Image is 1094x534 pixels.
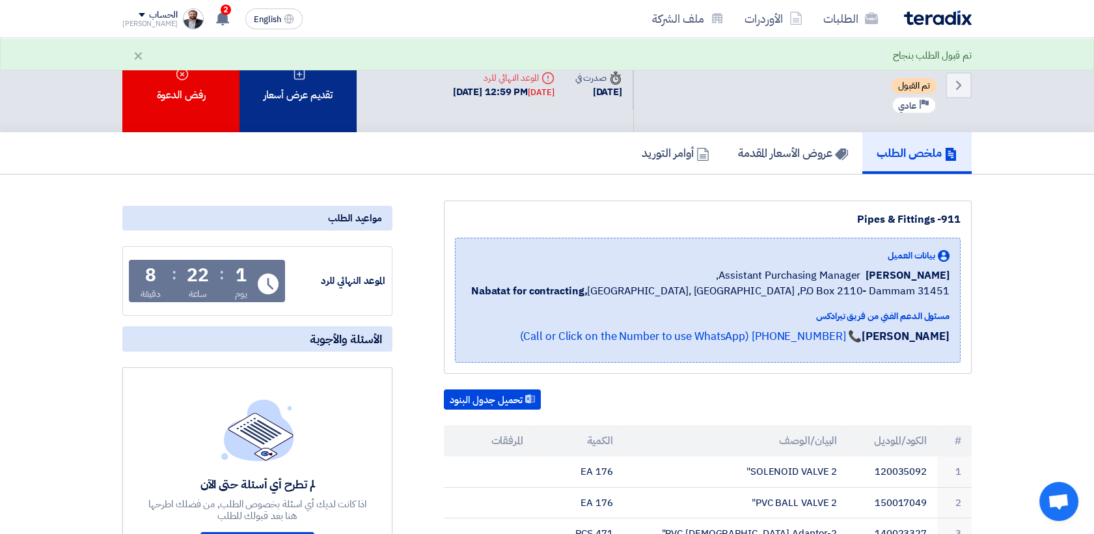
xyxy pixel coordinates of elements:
[471,283,950,299] span: [GEOGRAPHIC_DATA], [GEOGRAPHIC_DATA] ,P.O Box 2110- Dammam 31451
[453,85,554,100] div: [DATE] 12:59 PM
[898,100,916,112] span: عادي
[937,457,972,487] td: 1
[642,3,734,34] a: ملف الشركة
[528,86,554,99] div: [DATE]
[623,457,848,487] td: SOLENOID VALVE 2"
[455,212,961,227] div: Pipes & Fittings -911
[1039,482,1078,521] div: Open chat
[937,487,972,518] td: 2
[575,85,622,100] div: [DATE]
[623,425,848,457] th: البيان/الوصف
[122,38,239,132] div: رفض الدعوة
[221,399,294,460] img: empty_state_list.svg
[236,266,247,285] div: 1
[534,457,623,487] td: 176 EA
[187,266,209,285] div: 22
[288,274,385,288] div: الموعد النهائي للرد
[122,20,178,27] div: [PERSON_NAME]
[534,487,623,518] td: 176 EA
[642,145,709,160] h5: أوامر التوريد
[862,132,972,174] a: ملخص الطلب
[888,249,935,262] span: بيانات العميل
[245,8,303,29] button: English
[147,498,368,522] div: اذا كانت لديك أي اسئلة بخصوص الطلب, من فضلك اطرحها هنا بعد قبولك للطلب
[862,328,950,344] strong: [PERSON_NAME]
[716,268,860,283] span: Assistant Purchasing Manager,
[239,38,357,132] div: تقديم عرض أسعار
[892,78,937,94] span: تم القبول
[937,425,972,457] th: #
[893,48,972,63] div: تم قبول الطلب بنجاح
[254,15,281,24] span: English
[219,262,224,286] div: :
[235,287,247,301] div: يوم
[847,425,937,457] th: الكود/الموديل
[453,71,554,85] div: الموعد النهائي للرد
[147,477,368,492] div: لم تطرح أي أسئلة حتى الآن
[444,389,541,410] button: تحميل جدول البنود
[904,10,972,25] img: Teradix logo
[471,309,950,323] div: مسئول الدعم الفني من فريق تيرادكس
[738,145,848,160] h5: عروض الأسعار المقدمة
[145,266,156,285] div: 8
[133,48,144,63] div: ×
[171,262,176,286] div: :
[122,206,392,231] div: مواعيد الطلب
[734,3,813,34] a: الأوردرات
[575,71,622,85] div: صدرت في
[847,487,937,518] td: 150017049
[519,328,862,344] a: 📞 [PHONE_NUMBER] (Call or Click on the Number to use WhatsApp)
[471,283,588,299] b: Nabatat for contracting,
[141,287,161,301] div: دقيقة
[149,10,177,21] div: الحساب
[623,487,848,518] td: PVC BALL VALVE 2"
[221,5,231,15] span: 2
[189,287,208,301] div: ساعة
[183,8,204,29] img: ___1757264372673.jpeg
[813,3,888,34] a: الطلبات
[534,425,623,457] th: الكمية
[847,457,937,487] td: 120035092
[724,132,862,174] a: عروض الأسعار المقدمة
[627,132,724,174] a: أوامر التوريد
[310,331,382,346] span: الأسئلة والأجوبة
[866,268,950,283] span: [PERSON_NAME]
[444,425,534,457] th: المرفقات
[877,145,957,160] h5: ملخص الطلب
